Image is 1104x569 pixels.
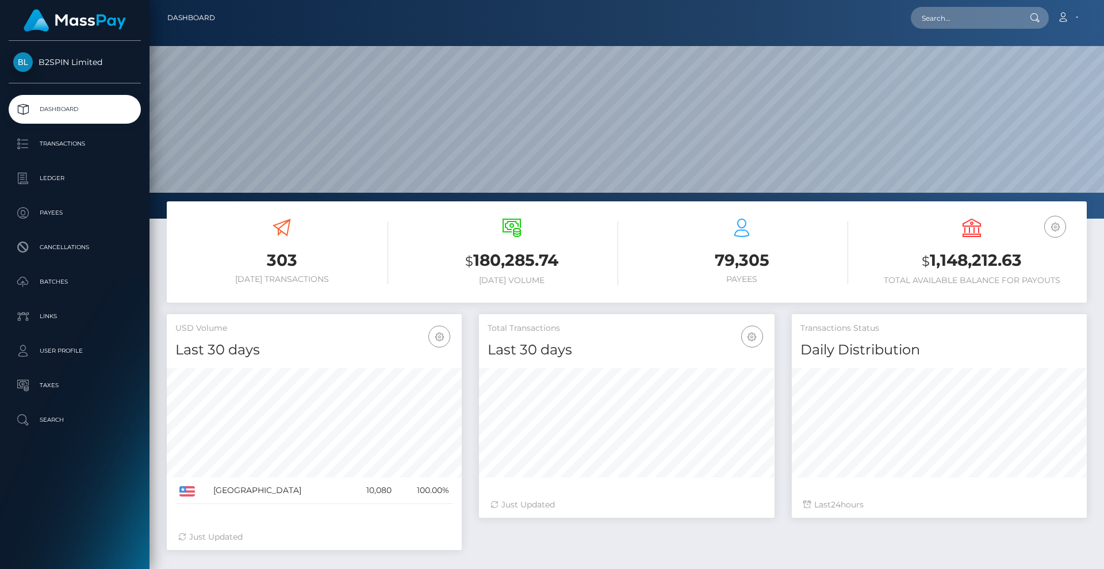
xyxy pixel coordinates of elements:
[13,411,136,429] p: Search
[167,6,215,30] a: Dashboard
[13,101,136,118] p: Dashboard
[13,377,136,394] p: Taxes
[803,499,1075,511] div: Last hours
[13,170,136,187] p: Ledger
[13,135,136,152] p: Transactions
[24,9,126,32] img: MassPay Logo
[490,499,762,511] div: Just Updated
[9,95,141,124] a: Dashboard
[488,340,765,360] h4: Last 30 days
[347,478,395,504] td: 10,080
[13,342,136,360] p: User Profile
[13,239,136,256] p: Cancellations
[911,7,1019,29] input: Search...
[831,499,841,510] span: 24
[9,57,141,67] span: B2SPIN Limited
[865,249,1078,273] h3: 1,148,212.63
[9,337,141,365] a: User Profile
[800,340,1078,360] h4: Daily Distribution
[405,276,618,285] h6: [DATE] Volume
[175,249,388,272] h3: 303
[800,323,1078,334] h5: Transactions Status
[13,273,136,291] p: Batches
[209,478,347,504] td: [GEOGRAPHIC_DATA]
[9,233,141,262] a: Cancellations
[9,302,141,331] a: Links
[9,406,141,434] a: Search
[635,249,848,272] h3: 79,305
[9,371,141,400] a: Taxes
[635,274,848,284] h6: Payees
[405,249,618,273] h3: 180,285.74
[9,198,141,227] a: Payees
[13,204,136,222] p: Payees
[175,323,453,334] h5: USD Volume
[9,129,141,158] a: Transactions
[179,486,195,497] img: US.png
[865,276,1078,285] h6: Total Available Balance for Payouts
[922,253,930,269] small: $
[9,268,141,296] a: Batches
[488,323,765,334] h5: Total Transactions
[465,253,473,269] small: $
[175,274,388,284] h6: [DATE] Transactions
[13,308,136,325] p: Links
[9,164,141,193] a: Ledger
[175,340,453,360] h4: Last 30 days
[178,531,450,543] div: Just Updated
[13,52,33,72] img: B2SPIN Limited
[396,478,454,504] td: 100.00%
